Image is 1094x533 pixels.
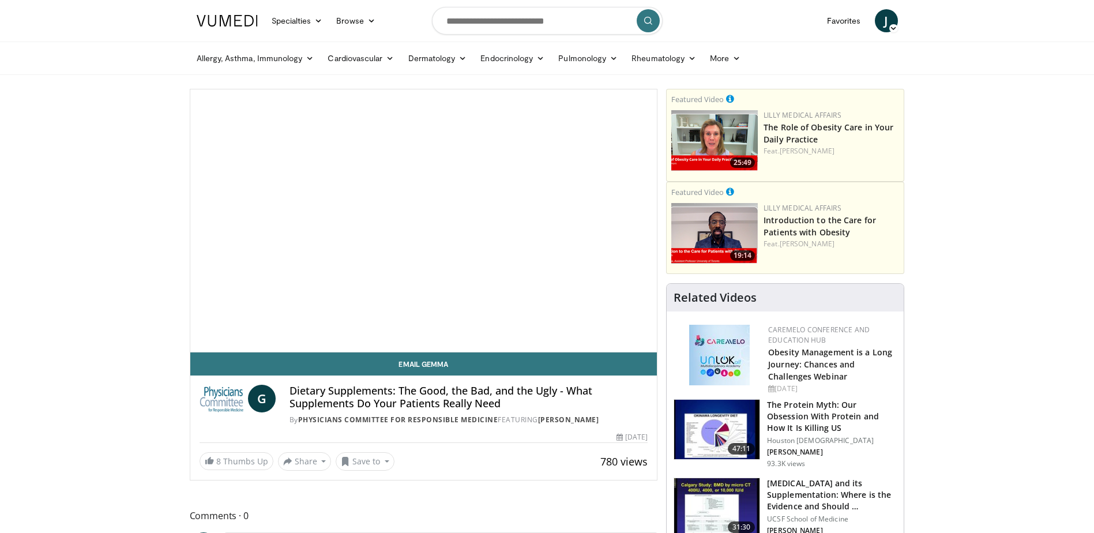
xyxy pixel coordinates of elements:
p: UCSF School of Medicine [767,515,897,524]
a: J [875,9,898,32]
h3: The Protein Myth: Our Obsession With Protein and How It Is Killing US [767,399,897,434]
button: Share [278,452,332,471]
a: More [703,47,747,70]
a: Cardiovascular [321,47,401,70]
a: [PERSON_NAME] [780,239,834,249]
small: Featured Video [671,94,724,104]
h4: Dietary Supplements: The Good, the Bad, and the Ugly - What Supplements Do Your Patients Really Need [290,385,648,410]
a: Allergy, Asthma, Immunology [190,47,321,70]
a: G [248,385,276,412]
span: 25:49 [730,157,755,168]
p: Houston [DEMOGRAPHIC_DATA] [767,436,897,445]
div: [DATE] [768,384,894,394]
div: By FEATURING [290,415,648,425]
button: Save to [336,452,394,471]
span: 780 views [600,455,648,468]
span: 8 [216,456,221,467]
img: VuMedi Logo [197,15,258,27]
a: Favorites [820,9,868,32]
a: 19:14 [671,203,758,264]
a: 8 Thumbs Up [200,452,273,470]
a: Rheumatology [625,47,703,70]
a: Lilly Medical Affairs [764,203,841,213]
a: Specialties [265,9,330,32]
img: acc2e291-ced4-4dd5-b17b-d06994da28f3.png.150x105_q85_crop-smart_upscale.png [671,203,758,264]
img: 45df64a9-a6de-482c-8a90-ada250f7980c.png.150x105_q85_autocrop_double_scale_upscale_version-0.2.jpg [689,325,750,385]
p: [PERSON_NAME] [767,448,897,457]
span: 31:30 [728,521,755,533]
p: 93.3K views [767,459,805,468]
a: 25:49 [671,110,758,171]
a: Lilly Medical Affairs [764,110,841,120]
span: 19:14 [730,250,755,261]
span: 47:11 [728,443,755,455]
a: Email Gemma [190,352,657,376]
a: The Role of Obesity Care in Your Daily Practice [764,122,893,145]
a: CaReMeLO Conference and Education Hub [768,325,870,345]
video-js: Video Player [190,89,657,352]
div: Feat. [764,146,899,156]
a: [PERSON_NAME] [780,146,834,156]
img: b7b8b05e-5021-418b-a89a-60a270e7cf82.150x105_q85_crop-smart_upscale.jpg [674,400,760,460]
a: [PERSON_NAME] [538,415,599,425]
span: Comments 0 [190,508,658,523]
h3: [MEDICAL_DATA] and its Supplementation: Where is the Evidence and Should … [767,478,897,512]
a: Physicians Committee for Responsible Medicine [298,415,498,425]
a: Introduction to the Care for Patients with Obesity [764,215,876,238]
small: Featured Video [671,187,724,197]
input: Search topics, interventions [432,7,663,35]
a: Endocrinology [473,47,551,70]
h4: Related Videos [674,291,757,305]
a: Obesity Management is a Long Journey: Chances and Challenges Webinar [768,347,892,382]
div: [DATE] [616,432,648,442]
a: Browse [329,9,382,32]
img: Physicians Committee for Responsible Medicine [200,385,243,412]
img: e1208b6b-349f-4914-9dd7-f97803bdbf1d.png.150x105_q85_crop-smart_upscale.png [671,110,758,171]
a: 47:11 The Protein Myth: Our Obsession With Protein and How It Is Killing US Houston [DEMOGRAPHIC_... [674,399,897,468]
div: Feat. [764,239,899,249]
a: Dermatology [401,47,474,70]
a: Pulmonology [551,47,625,70]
